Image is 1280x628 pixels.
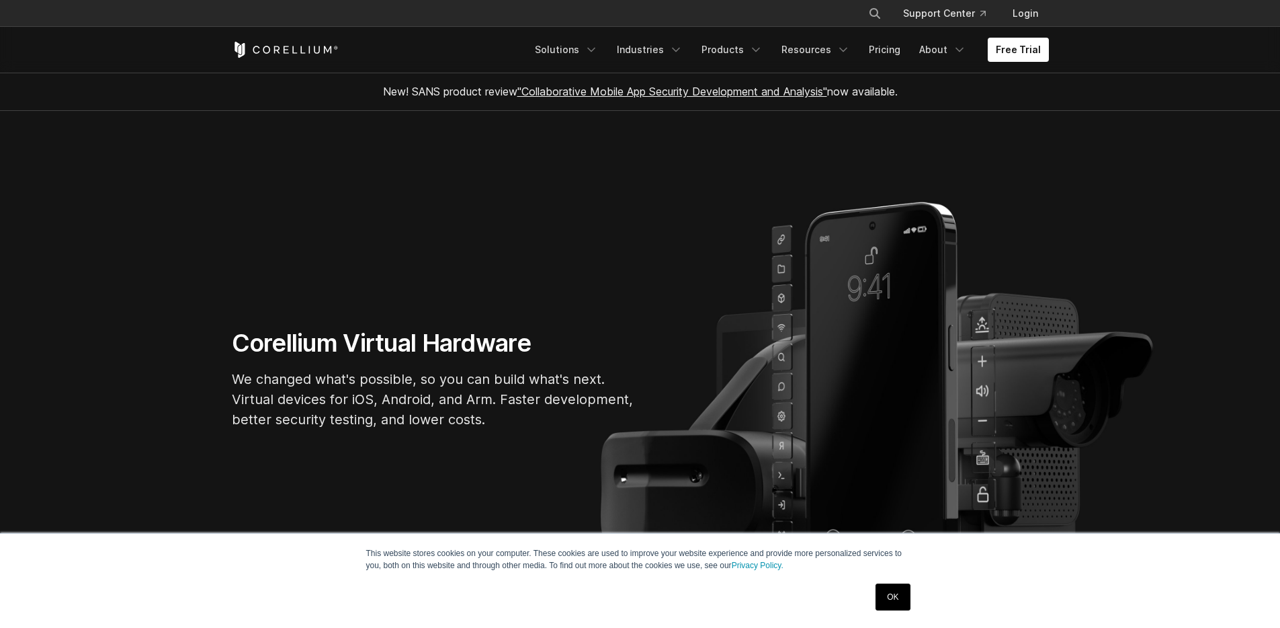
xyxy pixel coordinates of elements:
[527,38,1049,62] div: Navigation Menu
[852,1,1049,26] div: Navigation Menu
[383,85,898,98] span: New! SANS product review now available.
[517,85,827,98] a: "Collaborative Mobile App Security Development and Analysis"
[1002,1,1049,26] a: Login
[876,584,910,611] a: OK
[232,369,635,430] p: We changed what's possible, so you can build what's next. Virtual devices for iOS, Android, and A...
[232,42,339,58] a: Corellium Home
[863,1,887,26] button: Search
[773,38,858,62] a: Resources
[693,38,771,62] a: Products
[988,38,1049,62] a: Free Trial
[527,38,606,62] a: Solutions
[892,1,996,26] a: Support Center
[732,561,783,570] a: Privacy Policy.
[366,547,914,572] p: This website stores cookies on your computer. These cookies are used to improve your website expe...
[609,38,691,62] a: Industries
[911,38,974,62] a: About
[232,328,635,358] h1: Corellium Virtual Hardware
[861,38,908,62] a: Pricing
